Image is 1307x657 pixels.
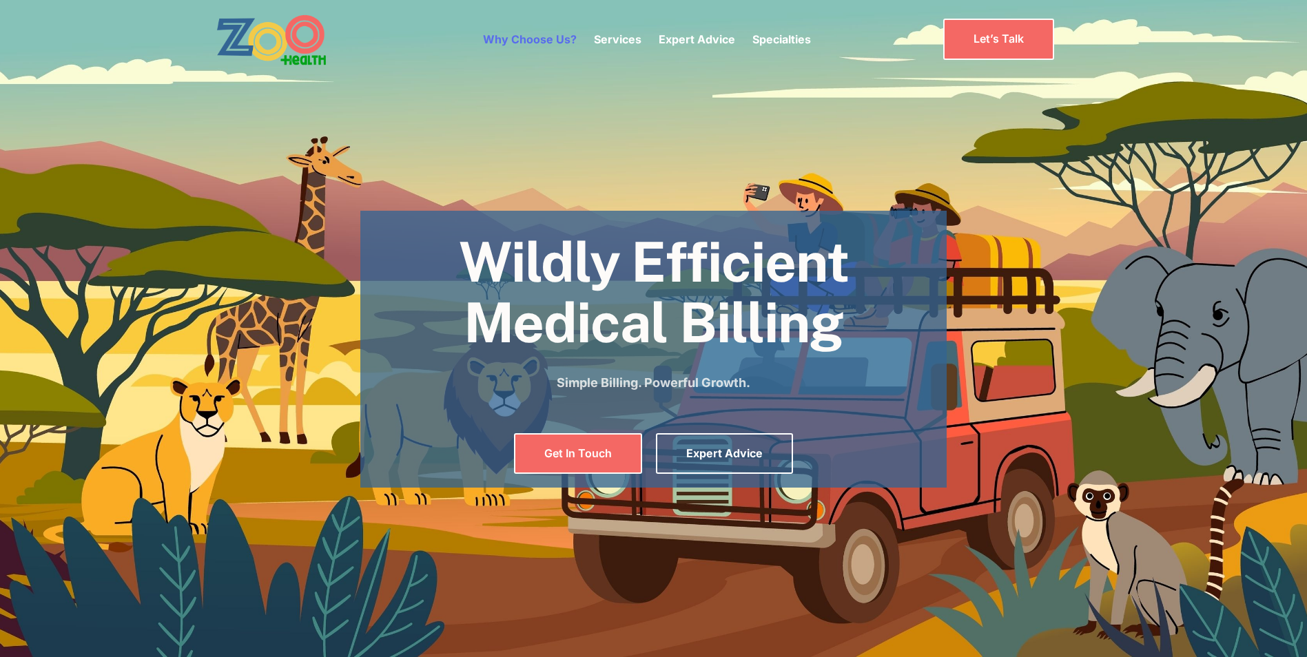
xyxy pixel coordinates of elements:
[594,10,641,68] div: Services
[360,231,947,353] h1: Wildly Efficient Medical Billing
[752,32,811,46] a: Specialties
[659,32,735,46] a: Expert Advice
[943,19,1054,59] a: Let’s Talk
[656,433,793,474] a: Expert Advice
[216,14,364,65] a: home
[752,10,811,68] div: Specialties
[514,433,642,474] a: Get In Touch
[594,31,641,48] p: Services
[557,375,750,390] strong: Simple Billing. Powerful Growth.
[483,32,577,46] a: Why Choose Us?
